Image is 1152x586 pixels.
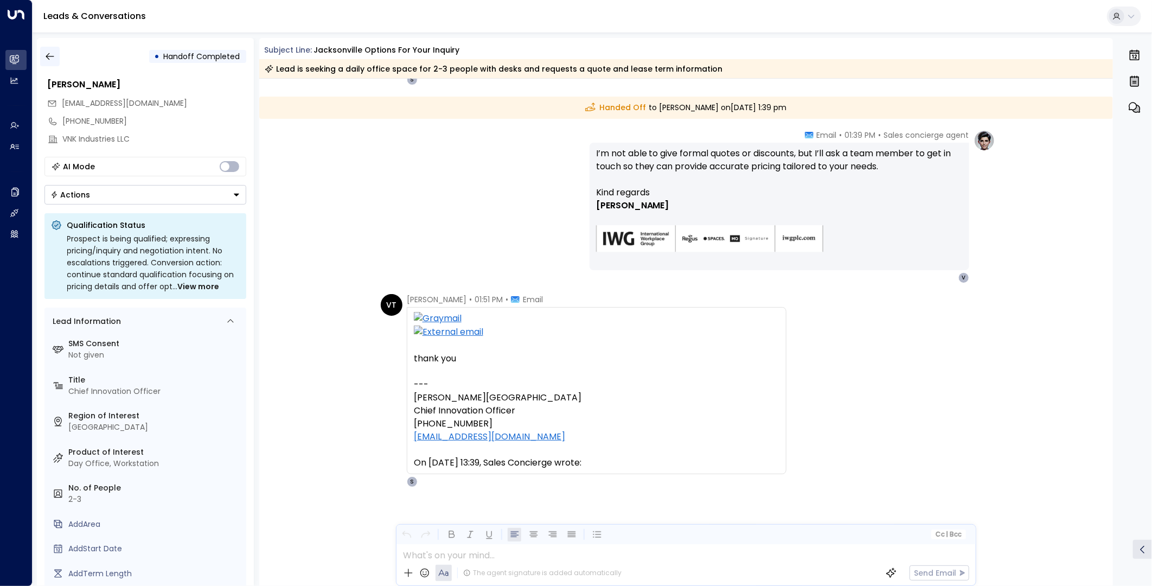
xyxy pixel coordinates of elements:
div: Lead Information [49,316,121,327]
span: • [505,294,508,305]
div: S [407,476,418,487]
label: Product of Interest [69,447,242,458]
div: to [PERSON_NAME] on [DATE] 1:39 pm [259,97,1113,119]
img: External email [414,326,779,339]
span: [PERSON_NAME] [407,294,466,305]
button: Actions [44,185,246,205]
img: AIorK4zU2Kz5WUNqa9ifSKC9jFH1hjwenjvh85X70KBOPduETvkeZu4OqG8oPuqbwvp3xfXcMQJCRtwYb-SG [596,225,824,253]
div: AI Mode [63,161,95,172]
div: Jacksonville options for your inquiry [313,44,459,56]
div: Prospect is being qualified; expressing pricing/inquiry and negotiation intent. No escalations tr... [67,233,240,292]
span: View more [178,281,220,292]
div: AddTerm Length [69,568,242,579]
p: On [DATE] 13:39, Sales Concierge wrote: [414,456,779,469]
div: V [958,272,969,283]
p: I’m not able to give formal quotes or discounts, but I’ll ask a team member to get in touch so th... [596,147,963,186]
span: Cc Bcc [935,531,961,538]
div: • [155,47,160,66]
span: Handed Off [585,102,646,113]
div: [PERSON_NAME][GEOGRAPHIC_DATA] Chief Innovation Officer [PHONE_NUMBER] [414,391,779,443]
span: 01:51 PM [475,294,503,305]
p: Qualification Status [67,220,240,231]
div: VT [381,294,402,316]
div: S [407,74,418,85]
span: Handoff Completed [164,51,240,62]
div: Signature [596,186,963,266]
div: VNK Industries LLC [63,133,246,145]
a: Leads & Conversations [43,10,146,22]
div: AddStart Date [69,543,242,555]
span: Email [523,294,543,305]
span: | [946,531,948,538]
a: [EMAIL_ADDRESS][DOMAIN_NAME] [414,430,565,443]
div: Not given [69,349,242,361]
div: [PERSON_NAME] [48,78,246,91]
label: No. of People [69,482,242,494]
div: The agent signature is added automatically [463,568,622,578]
label: SMS Consent [69,338,242,349]
div: Lead is seeking a daily office space for 2-3 people with desks and requests a quote and lease ter... [265,63,723,74]
div: Day Office, Workstation [69,458,242,469]
img: Graymail [414,312,779,326]
div: [GEOGRAPHIC_DATA] [69,422,242,433]
div: [PHONE_NUMBER] [63,116,246,127]
span: 01:39 PM [845,130,876,141]
span: Sales concierge agent [884,130,969,141]
div: AddArea [69,519,242,530]
span: Email [817,130,837,141]
label: Region of Interest [69,410,242,422]
div: Button group with a nested menu [44,185,246,205]
div: Chief Innovation Officer [69,386,242,397]
img: profile-logo.png [974,130,995,151]
span: [PERSON_NAME] [596,199,669,212]
label: Title [69,374,242,386]
span: [EMAIL_ADDRESS][DOMAIN_NAME] [62,98,188,109]
button: Cc|Bcc [931,530,965,540]
button: Undo [400,528,413,542]
span: • [840,130,842,141]
span: • [469,294,472,305]
div: --- [414,378,779,443]
span: vxtimpanaro@vnkindustriesllc.com [62,98,188,109]
span: • [879,130,881,141]
button: Redo [419,528,432,542]
span: Kind regards [596,186,650,199]
span: Subject Line: [265,44,312,55]
p: thank you [414,352,779,365]
div: Actions [50,190,91,200]
div: 2-3 [69,494,242,505]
